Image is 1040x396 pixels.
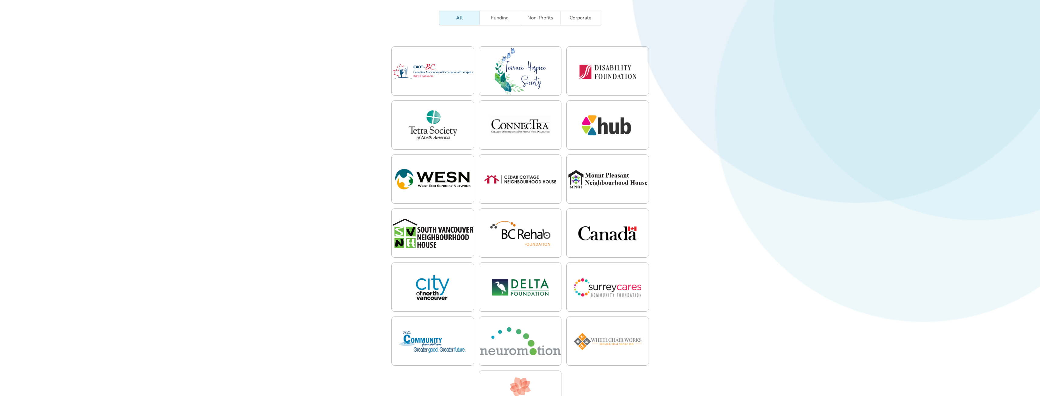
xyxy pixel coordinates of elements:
[392,317,474,366] img: port-coquitlam-community-foundation-assistlist-partner
[567,317,649,366] img: wheelchair-works-assistlist-partner
[439,11,480,25] a: All
[480,11,520,25] a: Funding
[392,263,474,312] img: city-of-north-vancouver-assistlist-partner
[479,47,562,96] img: terrace-hospice-society-assistlist-partner
[567,155,649,204] img: mount-pleasant-neighbourhood-house-assistlist-partner
[567,209,649,258] img: government-of-canada-assistlist-partner
[567,101,649,150] img: south-vancouver-seniors-hub-assistlist-partner
[479,155,562,204] img: cedar-cottage-neighbourhood-house-assistlist-partner
[479,263,562,312] img: delta-foundation-assistlist-partner
[561,11,601,25] a: Corporate
[479,101,562,150] img: connectra-assistlist-partner
[392,101,474,150] img: tetra-society-of-north-america-assistlist-partner
[392,47,474,96] img: canadian-association-of-occupational-therapists,-british-columbia-assistlist-partner
[392,209,474,258] img: south-vancouver-neighbourhood-house-assistlist-partner
[479,317,562,366] img: neuromotion-assistlist-partner
[520,11,561,25] a: Non-Profits
[479,209,562,258] img: bc-rehab-foundation-assistlist-partner
[567,47,649,96] img: disability-foundation-assistlist-partner
[392,155,474,204] img: west-end-seniors’-network-assistlist-partner
[567,263,649,312] img: surreycares-community-foundation-assistlist-partner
